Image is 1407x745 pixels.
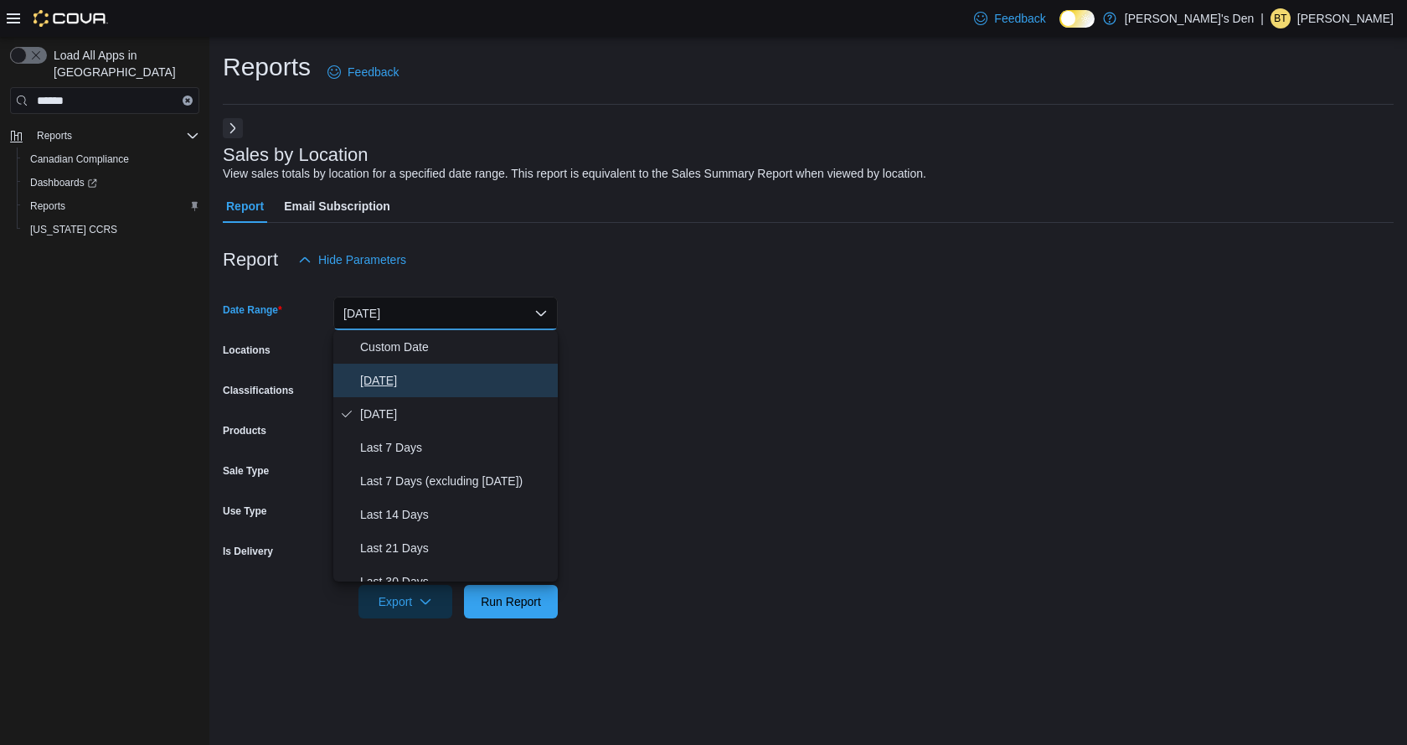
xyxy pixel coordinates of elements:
[47,47,199,80] span: Load All Apps in [GEOGRAPHIC_DATA]
[1274,8,1286,28] span: BT
[360,404,551,424] span: [DATE]
[321,55,405,89] a: Feedback
[30,223,117,236] span: [US_STATE] CCRS
[3,124,206,147] button: Reports
[17,218,206,241] button: [US_STATE] CCRS
[223,384,294,397] label: Classifications
[360,370,551,391] span: [DATE]
[223,464,269,478] label: Sale Type
[23,149,199,169] span: Canadian Compliance
[481,593,541,610] span: Run Report
[23,220,199,240] span: Washington CCRS
[30,199,65,213] span: Reports
[223,250,278,270] h3: Report
[23,173,199,193] span: Dashboards
[360,437,551,458] span: Last 7 Days
[994,10,1045,27] span: Feedback
[23,220,124,240] a: [US_STATE] CCRS
[967,2,1052,35] a: Feedback
[284,189,390,223] span: Email Subscription
[30,153,129,166] span: Canadian Compliance
[223,344,271,357] label: Locations
[23,196,72,216] a: Reports
[223,145,368,165] h3: Sales by Location
[1297,8,1394,28] p: [PERSON_NAME]
[360,572,551,592] span: Last 30 Days
[17,147,206,171] button: Canadian Compliance
[23,149,136,169] a: Canadian Compliance
[223,165,926,183] div: View sales totals by location for a specified date range. This report is equivalent to the Sales ...
[226,189,264,223] span: Report
[37,129,72,142] span: Reports
[30,126,199,146] span: Reports
[333,297,558,330] button: [DATE]
[360,337,551,357] span: Custom Date
[1125,8,1254,28] p: [PERSON_NAME]'s Den
[318,251,406,268] span: Hide Parameters
[360,504,551,525] span: Last 14 Days
[23,173,104,193] a: Dashboards
[223,424,266,437] label: Products
[464,585,558,618] button: Run Report
[223,303,282,317] label: Date Range
[223,118,243,138] button: Next
[223,50,311,84] h1: Reports
[1260,8,1264,28] p: |
[360,538,551,558] span: Last 21 Days
[358,585,452,618] button: Export
[333,330,558,582] div: Select listbox
[1270,8,1291,28] div: Brittany Thomas
[23,196,199,216] span: Reports
[360,471,551,491] span: Last 7 Days (excluding [DATE])
[223,504,266,518] label: Use Type
[348,64,399,80] span: Feedback
[33,10,108,27] img: Cova
[183,96,193,106] button: Clear input
[30,176,97,189] span: Dashboards
[17,194,206,218] button: Reports
[223,545,273,558] label: Is Delivery
[1059,10,1095,28] input: Dark Mode
[30,126,79,146] button: Reports
[17,171,206,194] a: Dashboards
[368,585,442,618] span: Export
[10,117,199,285] nav: Complex example
[291,243,413,277] button: Hide Parameters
